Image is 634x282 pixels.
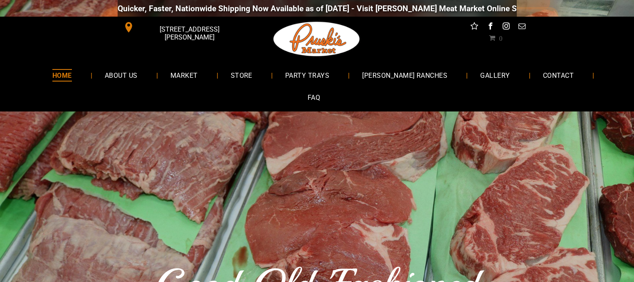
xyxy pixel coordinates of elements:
[501,21,511,34] a: instagram
[158,64,210,86] a: MARKET
[273,64,342,86] a: PARTY TRAYS
[485,21,496,34] a: facebook
[468,64,522,86] a: GALLERY
[218,64,265,86] a: STORE
[295,87,333,109] a: FAQ
[92,64,150,86] a: ABOUT US
[136,21,243,45] span: [STREET_ADDRESS][PERSON_NAME]
[350,64,460,86] a: [PERSON_NAME] RANCHES
[516,21,527,34] a: email
[118,21,245,34] a: [STREET_ADDRESS][PERSON_NAME]
[530,64,586,86] a: CONTACT
[469,21,480,34] a: Social network
[272,17,362,62] img: Pruski-s+Market+HQ+Logo2-259w.png
[40,64,84,86] a: HOME
[499,35,502,41] span: 0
